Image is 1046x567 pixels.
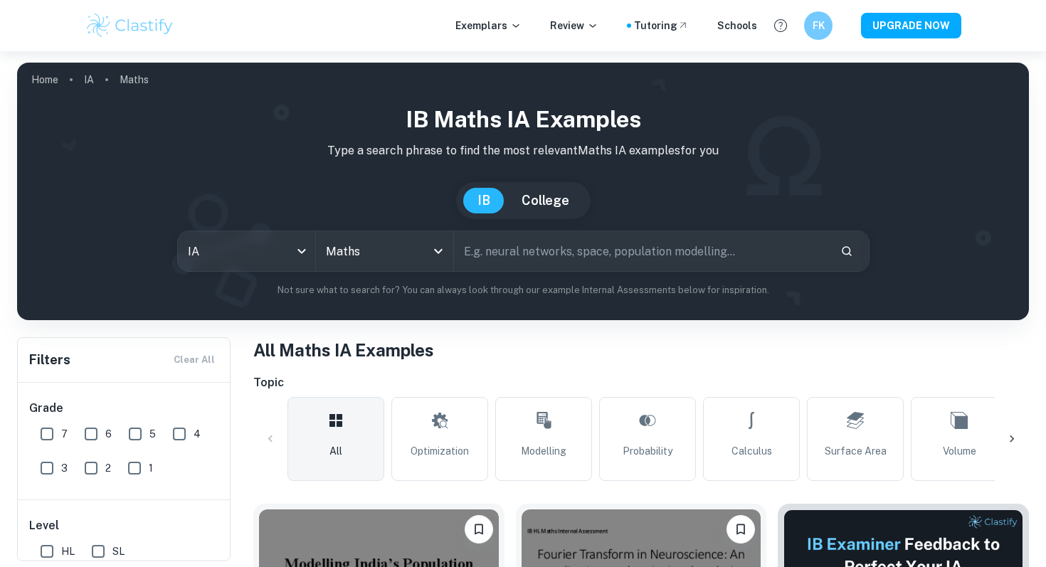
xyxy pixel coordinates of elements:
span: Calculus [731,443,772,459]
h6: Filters [29,350,70,370]
span: 5 [149,426,156,442]
a: IA [84,70,94,90]
span: Modelling [521,443,566,459]
img: profile cover [17,63,1029,320]
span: 3 [61,460,68,476]
h6: FK [810,18,827,33]
button: College [507,188,583,213]
h6: Grade [29,400,220,417]
button: UPGRADE NOW [861,13,961,38]
button: Bookmark [465,515,493,544]
p: Review [550,18,598,33]
h1: IB Maths IA examples [28,102,1018,137]
button: Open [428,241,448,261]
h6: Level [29,517,220,534]
button: Search [835,239,859,263]
button: FK [804,11,833,40]
a: Home [31,70,58,90]
img: Clastify logo [85,11,175,40]
input: E.g. neural networks, space, population modelling... [454,231,829,271]
p: Not sure what to search for? You can always look through our example Internal Assessments below f... [28,283,1018,297]
a: Schools [717,18,757,33]
p: Maths [120,72,149,88]
h1: All Maths IA Examples [253,337,1029,363]
span: SL [112,544,125,559]
button: Help and Feedback [768,14,793,38]
span: HL [61,544,75,559]
span: 4 [194,426,201,442]
button: Bookmark [727,515,755,544]
p: Exemplars [455,18,522,33]
span: 6 [105,426,112,442]
button: IB [463,188,504,213]
div: IA [178,231,315,271]
a: Tutoring [634,18,689,33]
span: Probability [623,443,672,459]
span: 7 [61,426,68,442]
h6: Topic [253,374,1029,391]
p: Type a search phrase to find the most relevant Maths IA examples for you [28,142,1018,159]
span: 1 [149,460,153,476]
span: All [329,443,342,459]
span: 2 [105,460,111,476]
span: Optimization [411,443,469,459]
span: Volume [943,443,976,459]
span: Surface Area [825,443,887,459]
